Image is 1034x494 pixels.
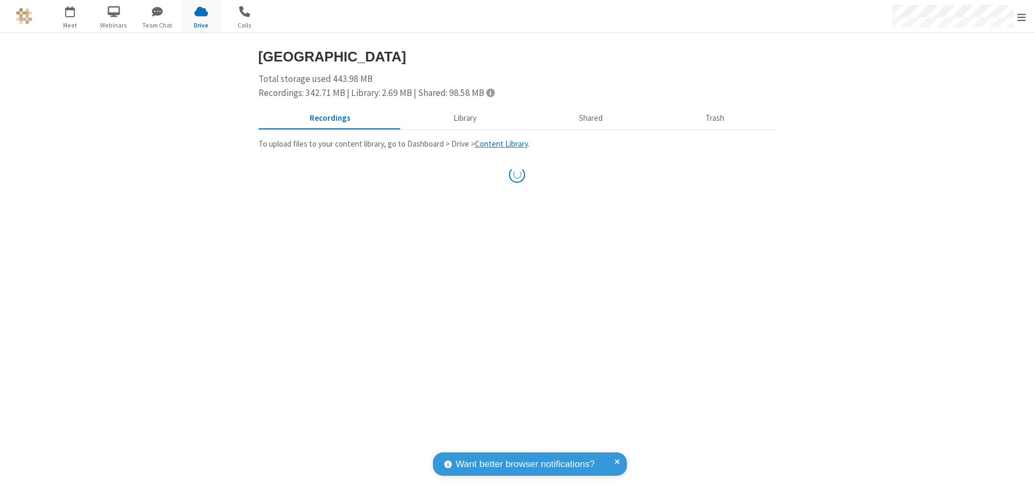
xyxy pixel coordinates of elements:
span: Team Chat [137,20,178,30]
div: Total storage used 443.98 MB [258,72,776,100]
a: Content Library [475,139,528,149]
h3: [GEOGRAPHIC_DATA] [258,49,776,64]
button: Trash [654,108,776,129]
span: Want better browser notifications? [456,457,595,471]
p: To upload files to your content library, go to Dashboard > Drive > . [258,138,776,150]
div: Recordings: 342.71 MB | Library: 2.69 MB | Shared: 98.58 MB [258,86,776,100]
span: Meet [50,20,90,30]
button: Content library [402,108,528,129]
button: Shared during meetings [528,108,654,129]
span: Drive [181,20,221,30]
span: Calls [225,20,265,30]
button: Recorded meetings [258,108,402,129]
img: QA Selenium DO NOT DELETE OR CHANGE [16,8,32,24]
span: Totals displayed include files that have been moved to the trash. [486,88,494,97]
span: Webinars [94,20,134,30]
